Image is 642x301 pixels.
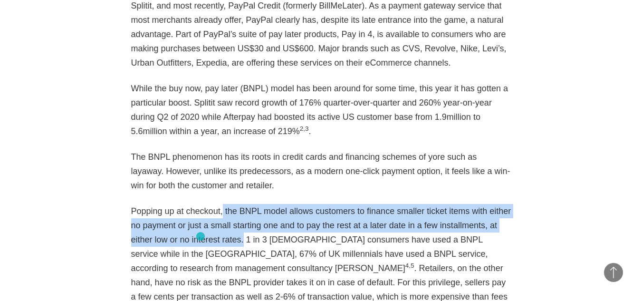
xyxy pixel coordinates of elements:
p: The BNPL phenomenon has its roots in credit cards and financing schemes of yore such as layaway. ... [131,150,511,193]
p: While the buy now, pay later (BNPL) model has been around for some time, this year it has gotten ... [131,81,511,138]
button: Back to Top [604,263,623,282]
sup: 4,5 [405,262,414,269]
sup: 2,3 [300,125,309,132]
